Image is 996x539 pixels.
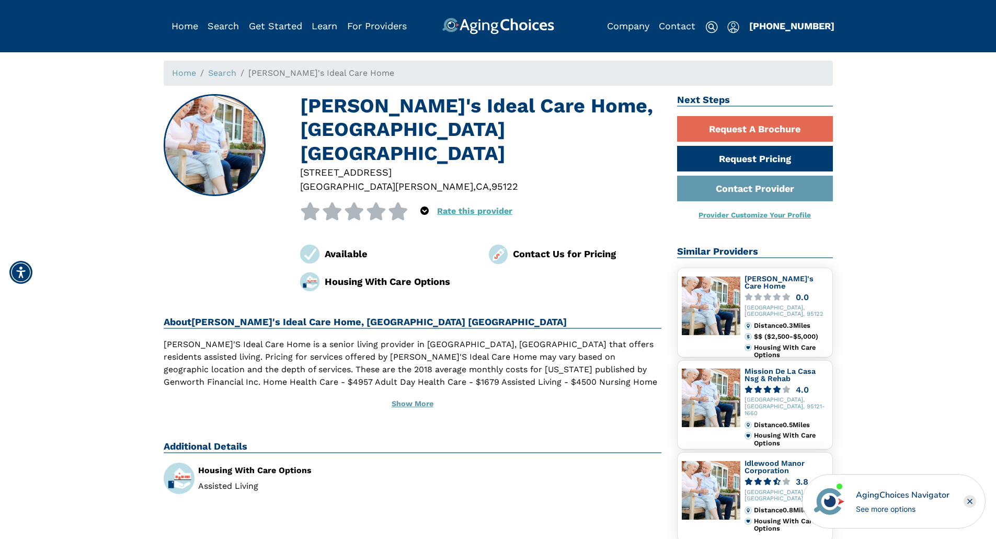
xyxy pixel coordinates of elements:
div: Housing With Care Options [198,466,405,475]
img: search-icon.svg [705,21,718,33]
div: Available [325,247,473,261]
button: Show More [164,393,662,416]
a: For Providers [347,20,407,31]
span: , [489,181,491,192]
span: CA [476,181,489,192]
img: distance.svg [745,507,752,514]
div: Popover trigger [727,18,739,35]
img: primary.svg [745,518,752,525]
h2: Similar Providers [677,246,833,258]
a: Company [607,20,649,31]
img: primary.svg [745,432,752,439]
h2: Additional Details [164,441,662,453]
a: Contact Provider [677,176,833,201]
a: Request Pricing [677,146,833,171]
div: Popover trigger [420,202,429,220]
div: Distance 0.5 Miles [754,421,828,429]
nav: breadcrumb [164,61,833,86]
a: [PERSON_NAME]'s Care Home [745,274,814,290]
div: Distance 0.8 Miles [754,507,828,514]
div: $$ ($2,500-$5,000) [754,333,828,340]
a: Contact [659,20,695,31]
div: Popover trigger [208,18,239,35]
span: , [473,181,476,192]
a: Learn [312,20,337,31]
div: 3.8 [796,478,808,486]
a: Provider Customize Your Profile [699,211,811,219]
div: 4.0 [796,386,809,394]
div: Distance 0.3 Miles [754,322,828,329]
a: 3.8 [745,478,828,486]
img: Vicky's Ideal Care Home, San Jose CA [164,95,265,196]
img: avatar [811,484,847,519]
a: Rate this provider [437,206,512,216]
img: AgingChoices [442,18,554,35]
div: Close [964,495,976,508]
div: Housing With Care Options [754,432,828,447]
h2: About [PERSON_NAME]'s Ideal Care Home, [GEOGRAPHIC_DATA] [GEOGRAPHIC_DATA] [164,316,662,329]
div: Housing With Care Options [754,518,828,533]
div: Contact Us for Pricing [513,247,661,261]
p: [PERSON_NAME]'S Ideal Care Home is a senior living provider in [GEOGRAPHIC_DATA], [GEOGRAPHIC_DAT... [164,338,662,401]
div: [GEOGRAPHIC_DATA], [GEOGRAPHIC_DATA], 95121-1660 [745,397,828,417]
div: [STREET_ADDRESS] [300,165,661,179]
a: Home [172,68,196,78]
h1: [PERSON_NAME]'s Ideal Care Home, [GEOGRAPHIC_DATA] [GEOGRAPHIC_DATA] [300,94,661,165]
div: See more options [856,503,949,514]
a: 0.0 [745,293,828,301]
div: Housing With Care Options [325,274,473,289]
img: primary.svg [745,344,752,351]
a: Search [208,20,239,31]
img: cost.svg [745,333,752,340]
div: AgingChoices Navigator [856,489,949,501]
span: [GEOGRAPHIC_DATA][PERSON_NAME] [300,181,473,192]
a: Request A Brochure [677,116,833,142]
div: [GEOGRAPHIC_DATA], [GEOGRAPHIC_DATA], 95122 [745,305,828,318]
img: user-icon.svg [727,21,739,33]
li: Assisted Living [198,482,405,490]
img: distance.svg [745,322,752,329]
a: Home [171,20,198,31]
a: Idlewood Manor Corporation [745,459,805,475]
a: Search [208,68,236,78]
img: distance.svg [745,421,752,429]
div: [GEOGRAPHIC_DATA], [GEOGRAPHIC_DATA], 95121 [745,489,828,503]
div: 95122 [491,179,518,193]
div: Accessibility Menu [9,261,32,284]
h2: Next Steps [677,94,833,107]
div: Housing With Care Options [754,344,828,359]
a: [PHONE_NUMBER] [749,20,834,31]
span: [PERSON_NAME]'s Ideal Care Home [248,68,394,78]
a: Get Started [249,20,302,31]
div: 0.0 [796,293,809,301]
a: Mission De La Casa Nsg & Rehab [745,367,816,383]
a: 4.0 [745,386,828,394]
